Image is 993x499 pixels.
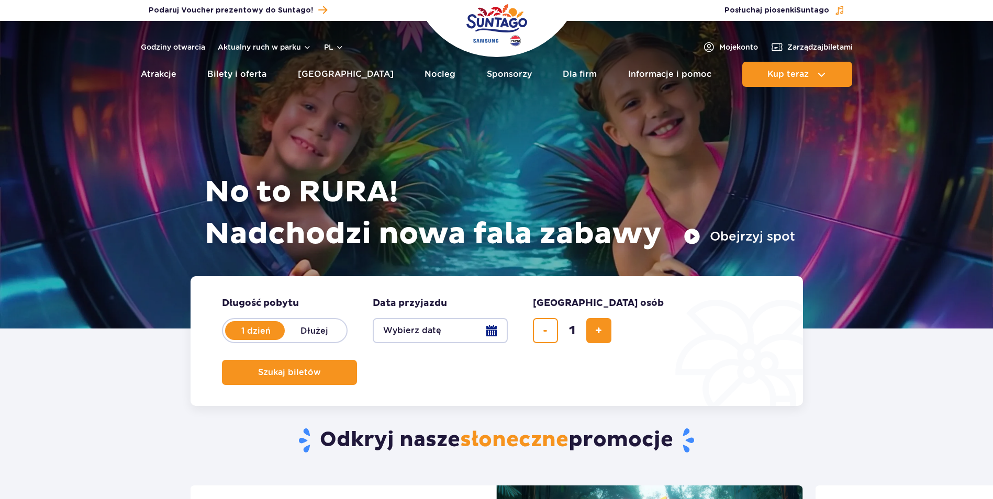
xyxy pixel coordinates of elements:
span: Podaruj Voucher prezentowy do Suntago! [149,5,313,16]
button: usuń bilet [533,318,558,343]
span: [GEOGRAPHIC_DATA] osób [533,297,664,310]
h1: No to RURA! Nadchodzi nowa fala zabawy [205,172,795,255]
button: Aktualny ruch w parku [218,43,311,51]
a: Godziny otwarcia [141,42,205,52]
a: Zarządzajbiletami [771,41,853,53]
a: Sponsorzy [487,62,532,87]
a: Informacje i pomoc [628,62,711,87]
button: Obejrzyj spot [684,228,795,245]
span: Suntago [796,7,829,14]
button: Szukaj biletów [222,360,357,385]
a: Mojekonto [702,41,758,53]
span: Moje konto [719,42,758,52]
form: Planowanie wizyty w Park of Poland [191,276,803,406]
span: Data przyjazdu [373,297,447,310]
button: Kup teraz [742,62,852,87]
h2: Odkryj nasze promocje [190,427,803,454]
a: Atrakcje [141,62,176,87]
button: dodaj bilet [586,318,611,343]
button: Posłuchaj piosenkiSuntago [724,5,845,16]
span: Posłuchaj piosenki [724,5,829,16]
input: liczba biletów [560,318,585,343]
label: 1 dzień [226,320,286,342]
a: [GEOGRAPHIC_DATA] [298,62,394,87]
span: słoneczne [460,427,568,453]
a: Bilety i oferta [207,62,266,87]
span: Szukaj biletów [258,368,321,377]
span: Zarządzaj biletami [787,42,853,52]
button: pl [324,42,344,52]
a: Nocleg [425,62,455,87]
span: Długość pobytu [222,297,299,310]
label: Dłużej [285,320,344,342]
button: Wybierz datę [373,318,508,343]
a: Podaruj Voucher prezentowy do Suntago! [149,3,327,17]
a: Dla firm [563,62,597,87]
span: Kup teraz [767,70,809,79]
